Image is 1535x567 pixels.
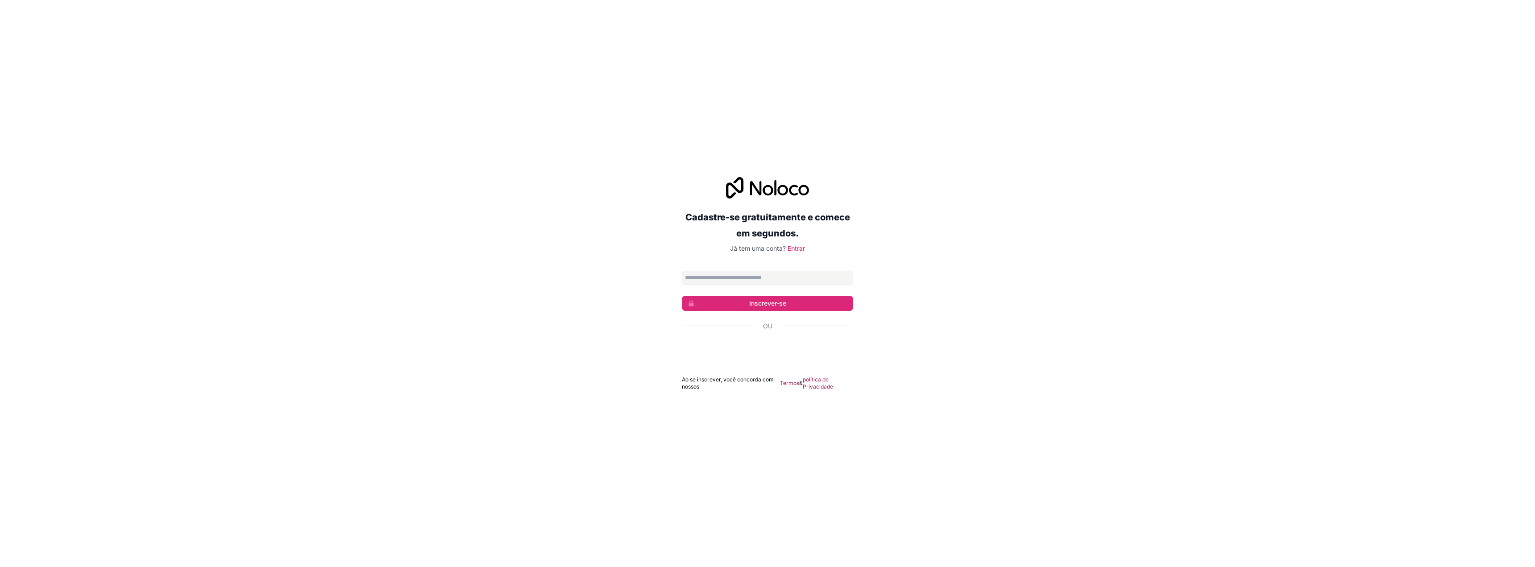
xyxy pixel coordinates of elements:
font: Termos [780,380,799,386]
button: Inscrever-se [682,296,853,311]
a: Entrar [788,244,805,252]
a: política de Privacidade [803,376,853,390]
font: Inscrever-se [749,299,786,307]
a: Termos [780,380,799,387]
font: Cadastre-se gratuitamente e comece em segundos. [685,212,850,239]
font: Ao se inscrever, você concorda com nossos [682,376,774,390]
font: Ou [763,322,772,330]
input: Endereço de email [682,271,853,285]
font: & [799,380,803,386]
font: Já tem uma conta? [730,244,786,252]
font: política de Privacidade [803,376,833,390]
